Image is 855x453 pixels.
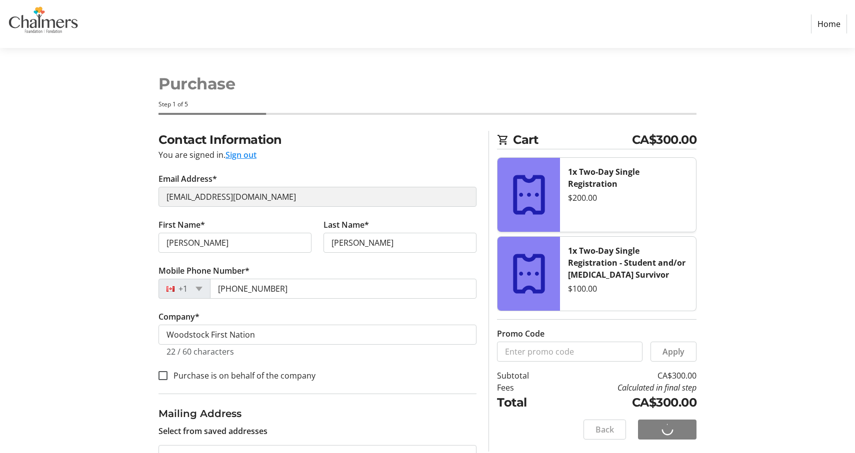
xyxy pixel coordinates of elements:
button: Sign out [225,149,256,161]
div: $100.00 [568,283,688,295]
label: Email Address* [158,173,217,185]
a: Home [811,14,847,33]
label: Company * [158,311,199,323]
div: Select from saved addresses [158,406,476,437]
input: Enter promo code [497,342,642,362]
label: Last Name* [323,219,369,231]
td: Fees [497,382,554,394]
label: Mobile Phone Number* [158,265,249,277]
td: CA$300.00 [554,394,696,412]
input: (506) 234-5678 [210,279,476,299]
strong: 1x Two-Day Single Registration [568,166,639,189]
label: Purchase is on behalf of the company [167,370,315,382]
span: Cart [513,131,632,149]
strong: 1x Two-Day Single Registration - Student and/or [MEDICAL_DATA] Survivor [568,245,685,280]
h2: Contact Information [158,131,476,149]
h3: Mailing Address [158,406,476,421]
td: Calculated in final step [554,382,696,394]
div: Step 1 of 5 [158,100,696,109]
div: You are signed in. [158,149,476,161]
span: Apply [662,346,684,358]
button: Apply [650,342,696,362]
td: Total [497,394,554,412]
td: Subtotal [497,370,554,382]
span: CA$300.00 [632,131,697,149]
label: Promo Code [497,328,544,340]
label: First Name* [158,219,205,231]
td: CA$300.00 [554,370,696,382]
div: $200.00 [568,192,688,204]
h1: Purchase [158,72,696,96]
tr-character-limit: 22 / 60 characters [166,346,234,357]
img: Chalmers Foundation's Logo [8,4,79,44]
